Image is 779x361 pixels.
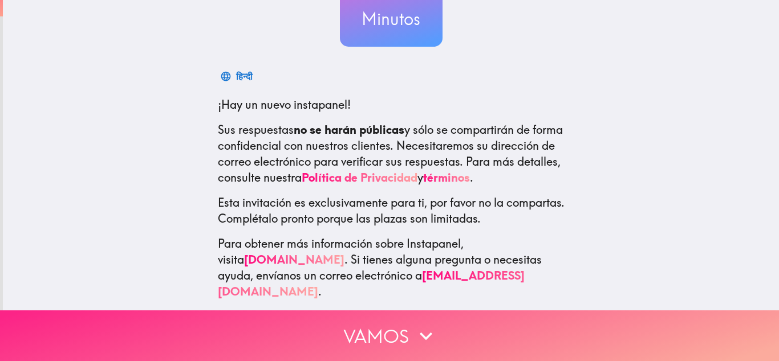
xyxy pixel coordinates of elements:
button: हिन्दी [218,65,257,88]
h3: Minutos [340,7,443,31]
p: Sus respuestas y sólo se compartirán de forma confidencial con nuestros clientes. Necesitaremos s... [218,122,565,186]
a: [EMAIL_ADDRESS][DOMAIN_NAME] [218,268,525,298]
a: Política de Privacidad [302,170,417,184]
div: हिन्दी [236,68,253,84]
p: Para obtener más información sobre Instapanel, visita . Si tienes alguna pregunta o necesitas ayu... [218,236,565,300]
a: [DOMAIN_NAME] [244,252,344,266]
b: no se harán públicas [294,122,404,137]
a: términos [423,170,470,184]
p: Esta invitación es exclusivamente para ti, por favor no la compartas. Complétalo pronto porque la... [218,195,565,227]
span: ¡Hay un nuevo instapanel! [218,97,351,112]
